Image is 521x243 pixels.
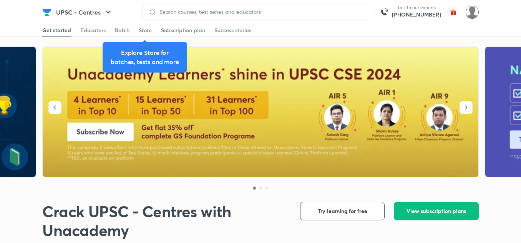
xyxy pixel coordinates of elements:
a: Store [139,24,152,36]
div: Success stories [214,26,251,34]
a: Educators [80,24,106,36]
img: Company Logo [42,8,51,17]
img: amit tripathi [466,6,479,19]
div: Educators [80,26,106,34]
button: View subscription plans [394,202,479,220]
a: Batch [115,24,129,36]
a: Success stories [214,24,251,36]
a: Subscription plan [161,24,205,36]
span: Try learning for free [318,207,367,215]
div: Store [139,26,152,34]
a: [PHONE_NUMBER] [392,11,441,18]
div: Get started [42,26,71,34]
img: avatar [447,6,460,18]
input: Search courses, test series and educators [156,9,364,15]
h1: Crack UPSC - Centres with Unacademy [42,202,288,240]
div: Explore Store for batches, tests and more [109,48,181,66]
div: Batch [115,26,129,34]
button: UPSC - Centres [51,5,118,20]
p: Talk to our experts [392,5,441,11]
img: call-us [377,5,392,20]
div: Subscription plan [161,26,205,34]
a: Get started [42,24,71,36]
span: View subscription plans [407,207,466,215]
button: Try learning for free [300,202,385,220]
